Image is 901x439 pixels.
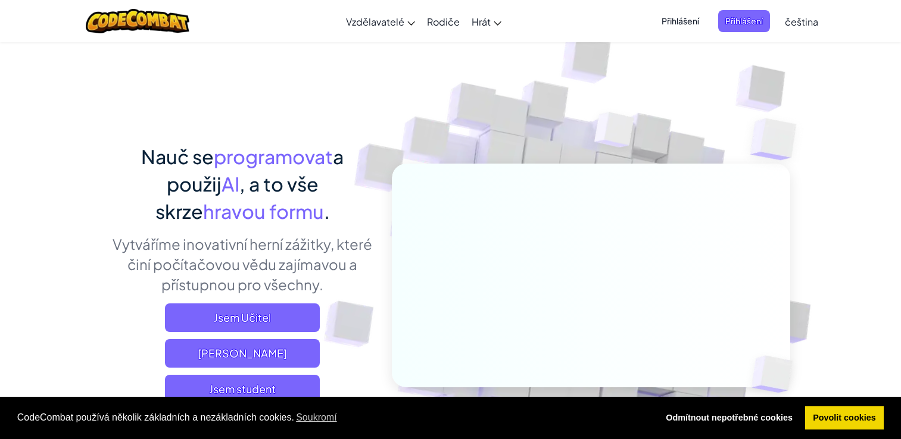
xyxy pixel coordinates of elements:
[718,10,770,32] button: Přihlášení
[654,10,706,32] button: Přihlášení
[111,234,374,294] p: Vytváříme inovativní herní zážitky, které činí počítačovou vědu zajímavou a přístupnou pro všechny.
[340,5,421,37] a: Vzdělavatelé
[727,89,830,190] img: Overlap cubes
[572,89,657,177] img: Overlap cubes
[203,199,324,223] span: hravou formu
[165,339,320,368] a: [PERSON_NAME]
[466,5,507,37] a: Hrát
[86,9,190,33] img: CodeCombat logo
[346,15,404,28] span: Vzdělavatelé
[658,406,801,430] a: deny cookies
[731,331,821,418] img: Overlap cubes
[294,409,339,427] a: learn more about cookies
[779,5,824,37] a: čeština
[165,303,320,332] a: Jsem Učitel
[17,409,649,427] span: CodeCombat používá několik základních a nezákladních cookies.
[805,406,884,430] a: allow cookies
[214,145,333,168] span: programovat
[141,145,214,168] span: Nauč se
[324,199,330,223] span: .
[785,15,818,28] span: čeština
[472,15,491,28] span: Hrát
[222,172,239,196] span: AI
[421,5,466,37] a: Rodiče
[165,375,320,403] button: Jsem student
